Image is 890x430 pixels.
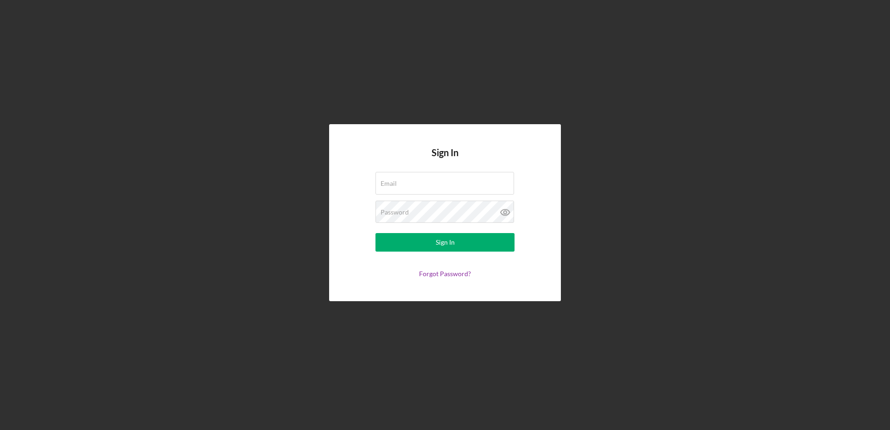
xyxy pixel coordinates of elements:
[375,233,515,252] button: Sign In
[381,180,397,187] label: Email
[436,233,455,252] div: Sign In
[432,147,458,172] h4: Sign In
[381,209,409,216] label: Password
[419,270,471,278] a: Forgot Password?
